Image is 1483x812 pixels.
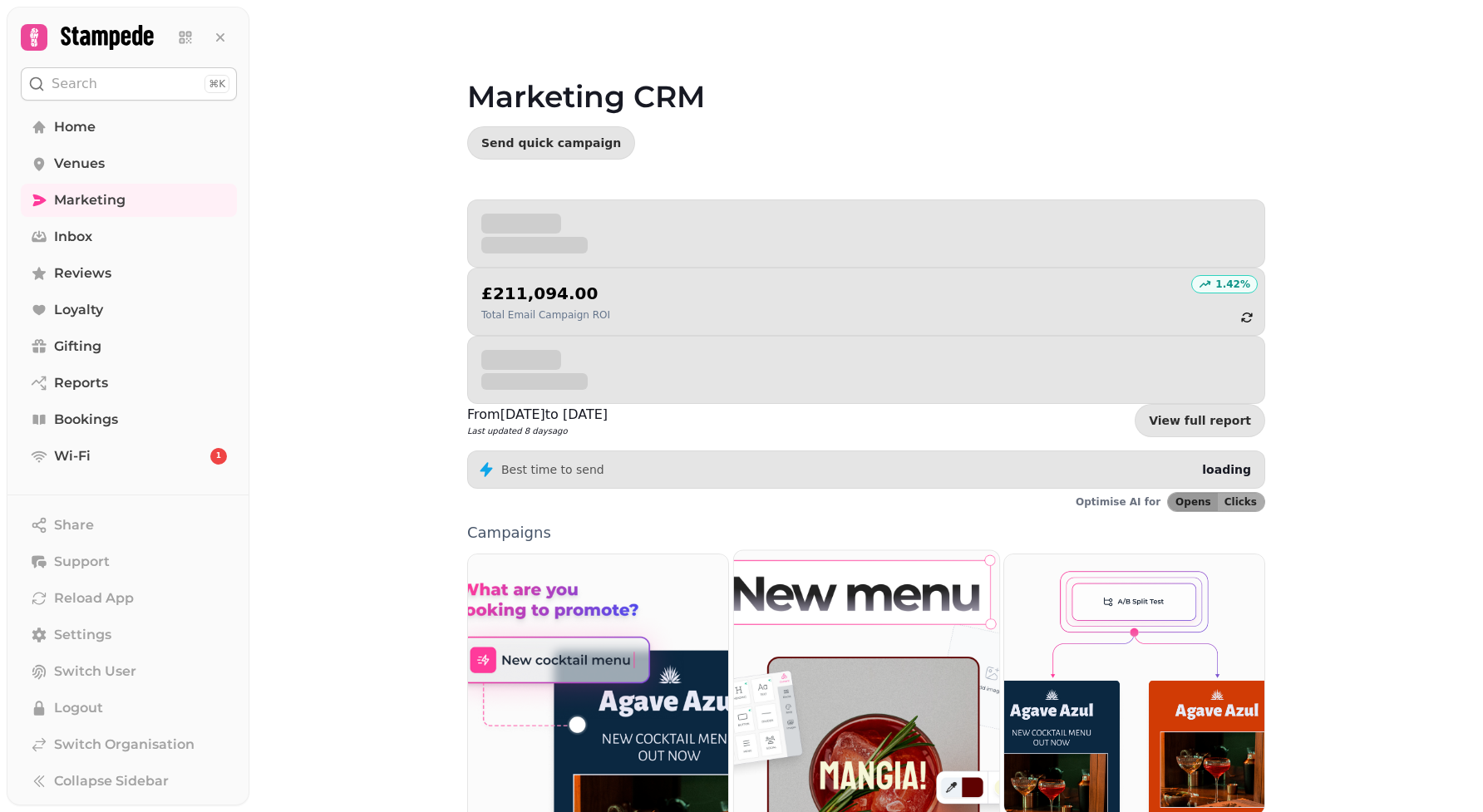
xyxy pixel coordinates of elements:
span: Marketing [54,190,126,210]
a: Switch Organisation [21,728,237,761]
h2: £211,094.00 [481,282,610,305]
span: Venues [54,154,105,174]
span: Support [54,552,110,572]
button: Opens [1168,493,1218,511]
a: Settings [21,618,237,652]
span: Switch User [54,662,136,682]
button: Support [21,545,237,578]
a: Reports [21,367,237,400]
button: Reload App [21,582,237,615]
h1: Marketing CRM [467,40,1265,113]
a: Home [21,111,237,144]
p: Best time to send [501,461,604,478]
span: Send quick campaign [481,137,621,149]
span: Wi-Fi [54,446,91,466]
span: loading [1202,463,1251,476]
span: 1 [216,450,221,462]
a: Gifting [21,330,237,363]
span: Bookings [54,410,118,430]
span: Gifting [54,337,101,357]
a: Wi-Fi1 [21,440,237,473]
a: Reviews [21,257,237,290]
a: Inbox [21,220,237,253]
p: 1.42 % [1215,278,1250,291]
a: Bookings [21,403,237,436]
button: Collapse Sidebar [21,765,237,798]
span: Clicks [1224,497,1257,507]
p: Last updated 8 days ago [467,425,608,437]
button: Send quick campaign [467,126,635,160]
span: Reviews [54,263,111,283]
button: refresh [1233,303,1261,332]
button: Logout [21,691,237,725]
span: Share [54,515,94,535]
button: Search⌘K [21,67,237,101]
p: Optimise AI for [1076,495,1160,509]
span: Collapse Sidebar [54,771,169,791]
p: Campaigns [467,525,1265,540]
a: View full report [1135,404,1265,437]
a: Marketing [21,184,237,217]
button: Clicks [1218,493,1264,511]
button: Share [21,509,237,542]
span: Logout [54,698,103,718]
button: Switch User [21,655,237,688]
span: Reload App [54,588,134,608]
p: Search [52,74,97,94]
span: Home [54,117,96,137]
span: Reports [54,373,108,393]
span: Loyalty [54,300,103,320]
span: Settings [54,625,111,645]
span: Switch Organisation [54,735,195,755]
span: Inbox [54,227,92,247]
a: Loyalty [21,293,237,327]
a: Venues [21,147,237,180]
p: Total Email Campaign ROI [481,308,610,322]
div: ⌘K [204,75,229,93]
p: From [DATE] to [DATE] [467,405,608,425]
span: Opens [1175,497,1211,507]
